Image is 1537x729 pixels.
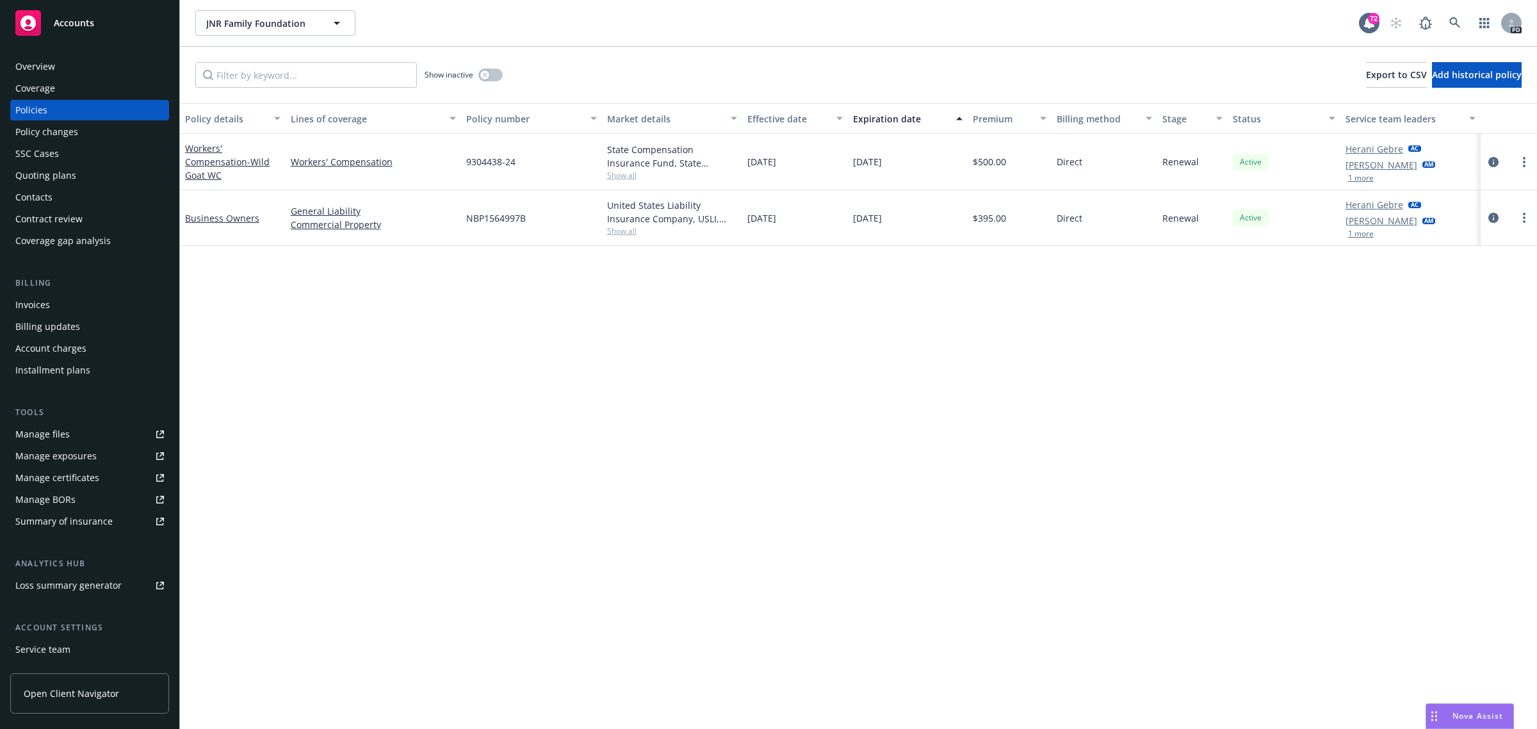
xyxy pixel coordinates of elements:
div: Premium [973,112,1033,126]
span: Add historical policy [1432,69,1522,81]
span: [DATE] [747,155,776,168]
div: Coverage gap analysis [15,231,111,251]
span: NBP1564997B [466,211,526,225]
span: Accounts [54,18,94,28]
div: Manage certificates [15,468,99,488]
div: 72 [1368,13,1379,24]
div: Coverage [15,78,55,99]
div: Billing method [1057,112,1138,126]
a: Manage BORs [10,489,169,510]
div: Manage files [15,424,70,445]
div: SSC Cases [15,143,59,164]
button: Billing method [1052,103,1157,134]
div: Manage BORs [15,489,76,510]
span: $500.00 [973,155,1006,168]
span: Show inactive [425,69,473,80]
div: Loss summary generator [15,575,122,596]
a: Workers' Compensation [185,142,270,181]
div: Service team [15,639,70,660]
a: Search [1442,10,1468,36]
a: Business Owners [185,212,259,224]
span: [DATE] [747,211,776,225]
button: Premium [968,103,1052,134]
button: 1 more [1348,230,1374,238]
div: Overview [15,56,55,77]
span: Renewal [1162,211,1199,225]
span: 9304438-24 [466,155,516,168]
span: $395.00 [973,211,1006,225]
span: Show all [607,225,738,236]
span: JNR Family Foundation [206,17,317,30]
div: United States Liability Insurance Company, USLI, CRC Group [607,199,738,225]
a: Start snowing [1383,10,1409,36]
a: Quoting plans [10,165,169,186]
a: Commercial Property [291,218,456,231]
div: Lines of coverage [291,112,442,126]
div: Expiration date [853,112,948,126]
a: Overview [10,56,169,77]
span: Direct [1057,211,1082,225]
a: Accounts [10,5,169,41]
a: Workers' Compensation [291,155,456,168]
div: Service team leaders [1346,112,1462,126]
div: Summary of insurance [15,511,113,532]
button: 1 more [1348,174,1374,182]
a: Manage exposures [10,446,169,466]
a: Contract review [10,209,169,229]
a: circleInformation [1486,154,1501,170]
div: Status [1233,112,1321,126]
a: Billing updates [10,316,169,337]
a: Sales relationships [10,661,169,682]
div: Invoices [15,295,50,315]
div: Market details [607,112,724,126]
button: Policy number [461,103,602,134]
span: Direct [1057,155,1082,168]
span: Renewal [1162,155,1199,168]
a: [PERSON_NAME] [1346,214,1417,227]
span: [DATE] [853,155,882,168]
button: Expiration date [848,103,968,134]
a: Installment plans [10,360,169,381]
button: Export to CSV [1366,62,1427,88]
input: Filter by keyword... [195,62,417,88]
button: Service team leaders [1340,103,1481,134]
a: Coverage [10,78,169,99]
button: Effective date [742,103,848,134]
div: Policy details [185,112,266,126]
a: Herani Gebre [1346,142,1403,156]
span: Active [1238,212,1264,224]
div: Billing [10,277,169,290]
div: Manage exposures [15,446,97,466]
a: Manage certificates [10,468,169,488]
div: Stage [1162,112,1208,126]
div: Billing updates [15,316,80,337]
a: Loss summary generator [10,575,169,596]
a: Coverage gap analysis [10,231,169,251]
span: Active [1238,156,1264,168]
div: Effective date [747,112,829,126]
div: Contacts [15,187,53,208]
a: Policy changes [10,122,169,142]
button: Status [1228,103,1340,134]
a: Herani Gebre [1346,198,1403,211]
div: Tools [10,406,169,419]
span: Export to CSV [1366,69,1427,81]
button: Market details [602,103,743,134]
div: Account charges [15,338,86,359]
button: Policy details [180,103,286,134]
div: Quoting plans [15,165,76,186]
a: General Liability [291,204,456,218]
div: Drag to move [1426,704,1442,728]
button: Add historical policy [1432,62,1522,88]
a: Switch app [1472,10,1497,36]
a: Account charges [10,338,169,359]
a: more [1517,210,1532,225]
a: Policies [10,100,169,120]
a: Report a Bug [1413,10,1438,36]
button: JNR Family Foundation [195,10,355,36]
span: Open Client Navigator [24,687,119,700]
div: Contract review [15,209,83,229]
a: Summary of insurance [10,511,169,532]
a: SSC Cases [10,143,169,164]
